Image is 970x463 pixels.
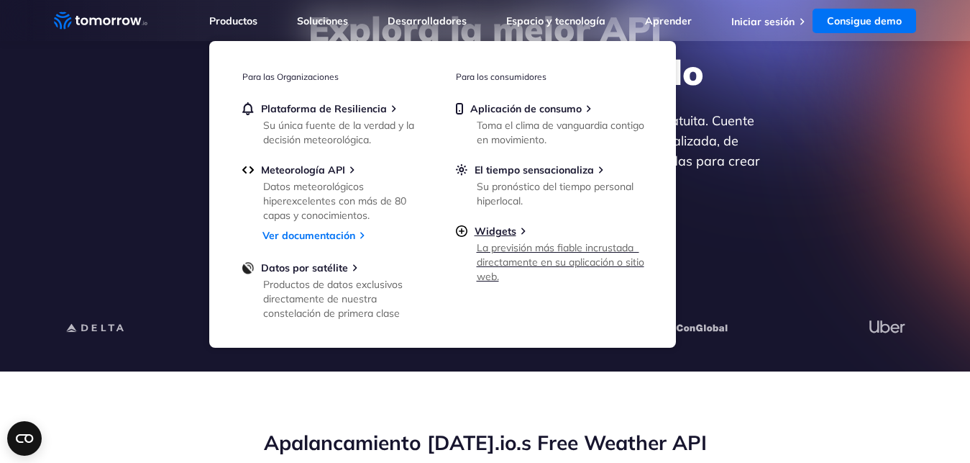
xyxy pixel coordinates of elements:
[456,102,643,144] a: Aplicación de consumoToma el clima de vanguardia contigo en movimiento.
[208,111,763,192] p: Obtenga datos meteorológicos fiables y precisos a través de nuestra API gratuita. Cuente con [DAT...
[263,179,431,222] div: Datos meteorológicos hiperexcelentes con más de 80 capas y conocimientos.
[209,14,257,27] a: Productos
[456,163,643,205] a: El tiempo sensacionalizaSu pronóstico del tiempo personal hiperlocal.
[506,14,605,27] a: Espacio y tecnología
[456,163,467,176] img: sun.svg
[645,14,692,27] a: Aprender
[470,102,582,115] span: Aplicación de consumo
[475,163,594,176] span: El tiempo sensacionaliza
[477,179,644,208] div: Su pronóstico del tiempo personal hiperlocal.
[388,14,467,27] a: Desarrolladores
[477,118,644,147] div: Toma el clima de vanguardia contigo en movimiento.
[54,429,917,457] h2: Apalancamiento [DATE].io.s Free Weather API
[242,102,254,115] img: bell.svg
[477,241,644,284] div: La previsión más fiable incrustada directamente en su aplicación o sitio web.
[261,102,387,115] span: Plataforma de Resiliencia
[456,102,463,115] img: mobile.svg
[242,163,429,220] a: Meteorología APIDatos meteorológicos hiperexcelentes con más de 80 capas y conocimientos.
[297,14,348,27] a: Soluciones
[456,225,467,238] img: plus-circle.svg
[261,261,348,274] span: Datos por satélite
[242,261,254,274] img: satellite-data-menu.png
[262,229,355,242] a: Ver documentación
[208,7,763,94] h1: Explora la mejor API meteorológica del mundo
[475,225,516,238] span: Widgets
[242,163,254,176] img: api.svg
[242,261,429,318] a: Datos por satéliteProductos de datos exclusivos directamente de nuestra constelación de primera c...
[261,163,345,176] span: Meteorología API
[456,225,643,281] a: WidgetsLa previsión más fiable incrustada directamente en su aplicación o sitio web.
[242,102,429,144] a: Plataforma de ResilienciaSu única fuente de la verdad y la decisión meteorológica.
[263,277,431,320] div: Productos de datos exclusivos directamente de nuestra constelación de primera clase
[731,15,795,28] a: Iniciar sesión
[456,71,643,82] h3: Para los consumidores
[263,118,431,147] div: Su única fuente de la verdad y la decisión meteorológica.
[7,421,42,456] button: Abrir widget CMP
[54,10,147,32] a: Eslabón casero
[813,9,916,33] a: Consigue demo
[242,71,429,82] h3: Para las Organizaciones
